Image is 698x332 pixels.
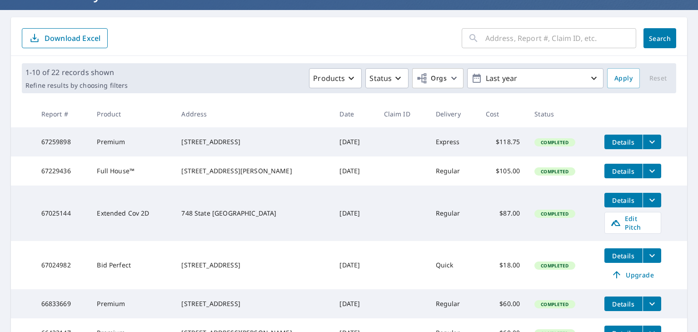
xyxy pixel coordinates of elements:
[479,156,527,186] td: $105.00
[604,248,643,263] button: detailsBtn-67024982
[479,289,527,318] td: $60.00
[34,186,90,241] td: 67025144
[535,139,574,146] span: Completed
[90,156,174,186] td: Full House™
[332,289,376,318] td: [DATE]
[643,135,661,149] button: filesDropdownBtn-67259898
[604,267,661,282] a: Upgrade
[90,186,174,241] td: Extended Cov 2D
[90,241,174,289] td: Bid Perfect
[90,127,174,156] td: Premium
[479,241,527,289] td: $18.00
[610,214,655,231] span: Edit Pitch
[479,127,527,156] td: $118.75
[34,289,90,318] td: 66833669
[610,196,637,205] span: Details
[181,209,325,218] div: 748 State [GEOGRAPHIC_DATA]
[604,212,661,234] a: Edit Pitch
[610,252,637,260] span: Details
[604,193,643,207] button: detailsBtn-67025144
[332,186,376,241] td: [DATE]
[34,101,90,127] th: Report #
[332,241,376,289] td: [DATE]
[485,25,636,51] input: Address, Report #, Claim ID, etc.
[604,164,643,178] button: detailsBtn-67229436
[22,28,108,48] button: Download Excel
[34,156,90,186] td: 67229436
[309,68,362,88] button: Products
[429,186,479,241] td: Regular
[643,164,661,178] button: filesDropdownBtn-67229436
[527,101,597,127] th: Status
[614,73,633,84] span: Apply
[643,297,661,311] button: filesDropdownBtn-66833669
[604,297,643,311] button: detailsBtn-66833669
[479,101,527,127] th: Cost
[45,33,100,43] p: Download Excel
[34,127,90,156] td: 67259898
[429,156,479,186] td: Regular
[610,167,637,176] span: Details
[643,193,661,207] button: filesDropdownBtn-67025144
[429,241,479,289] td: Quick
[535,211,574,217] span: Completed
[479,186,527,241] td: $87.00
[181,299,325,308] div: [STREET_ADDRESS]
[416,73,447,84] span: Orgs
[651,34,669,43] span: Search
[25,67,128,78] p: 1-10 of 22 records shown
[365,68,409,88] button: Status
[604,135,643,149] button: detailsBtn-67259898
[643,28,676,48] button: Search
[174,101,332,127] th: Address
[181,261,325,270] div: [STREET_ADDRESS]
[412,68,464,88] button: Orgs
[332,156,376,186] td: [DATE]
[332,127,376,156] td: [DATE]
[607,68,640,88] button: Apply
[482,70,588,86] p: Last year
[313,73,345,84] p: Products
[34,241,90,289] td: 67024982
[610,269,656,280] span: Upgrade
[90,289,174,318] td: Premium
[377,101,429,127] th: Claim ID
[535,168,574,175] span: Completed
[467,68,603,88] button: Last year
[25,81,128,90] p: Refine results by choosing filters
[332,101,376,127] th: Date
[610,138,637,146] span: Details
[429,127,479,156] td: Express
[610,300,637,308] span: Details
[535,262,574,269] span: Completed
[181,137,325,146] div: [STREET_ADDRESS]
[429,101,479,127] th: Delivery
[535,301,574,307] span: Completed
[429,289,479,318] td: Regular
[643,248,661,263] button: filesDropdownBtn-67024982
[369,73,392,84] p: Status
[90,101,174,127] th: Product
[181,166,325,176] div: [STREET_ADDRESS][PERSON_NAME]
